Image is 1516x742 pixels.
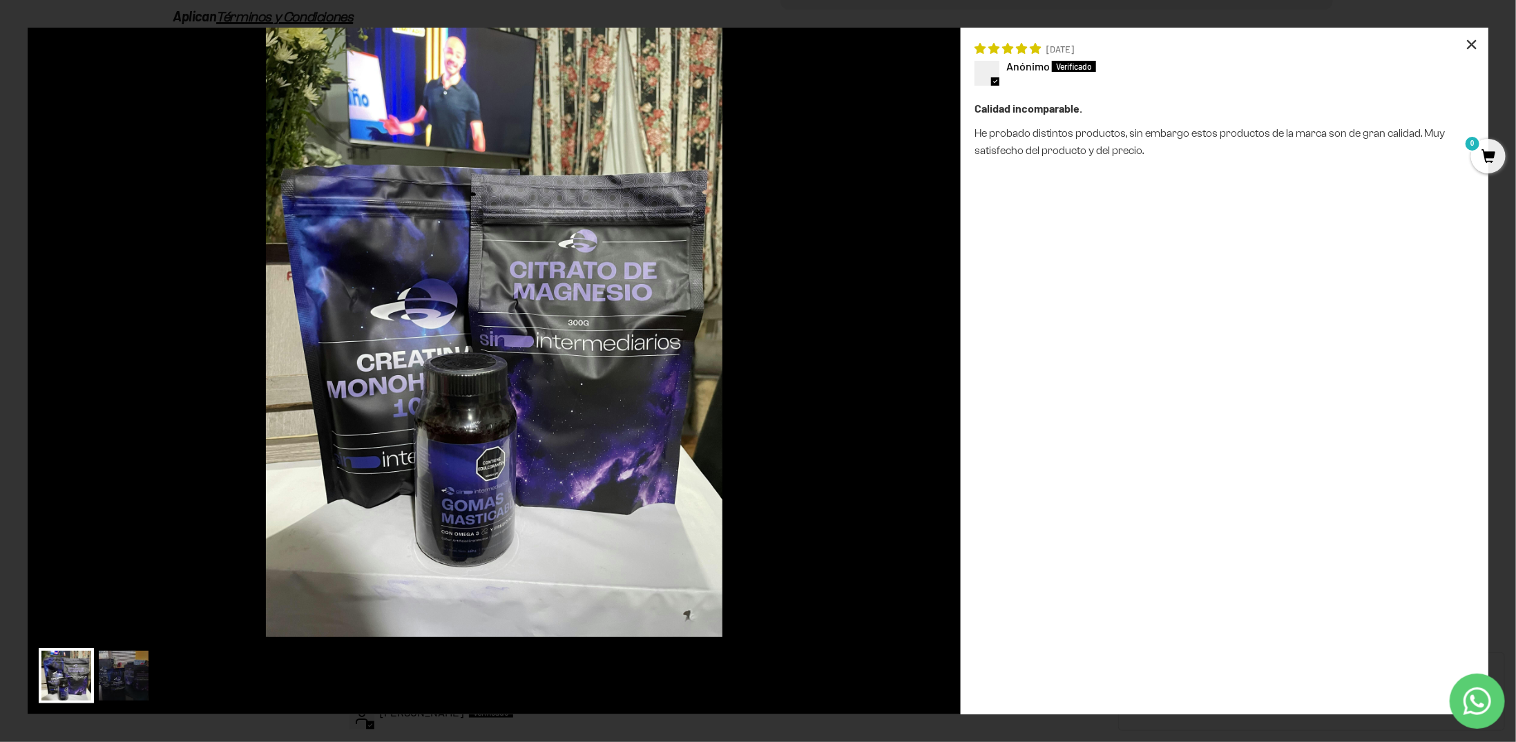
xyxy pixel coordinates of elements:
span: Anónimo [1006,59,1050,73]
a: 0 [1471,150,1506,165]
img: User picture [39,648,94,703]
span: [DATE] [1046,44,1074,55]
span: 5 star review [975,41,1041,55]
div: × [1455,28,1488,61]
img: 1720156895__img_6205__original.jpeg [28,28,961,637]
p: He probado distintos productos, sin embargo estos productos de la marca son de gran calidad. Muy ... [975,124,1475,160]
img: User picture [96,648,151,703]
div: Calidad incomparable. [975,99,1475,117]
mark: 0 [1464,135,1481,152]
